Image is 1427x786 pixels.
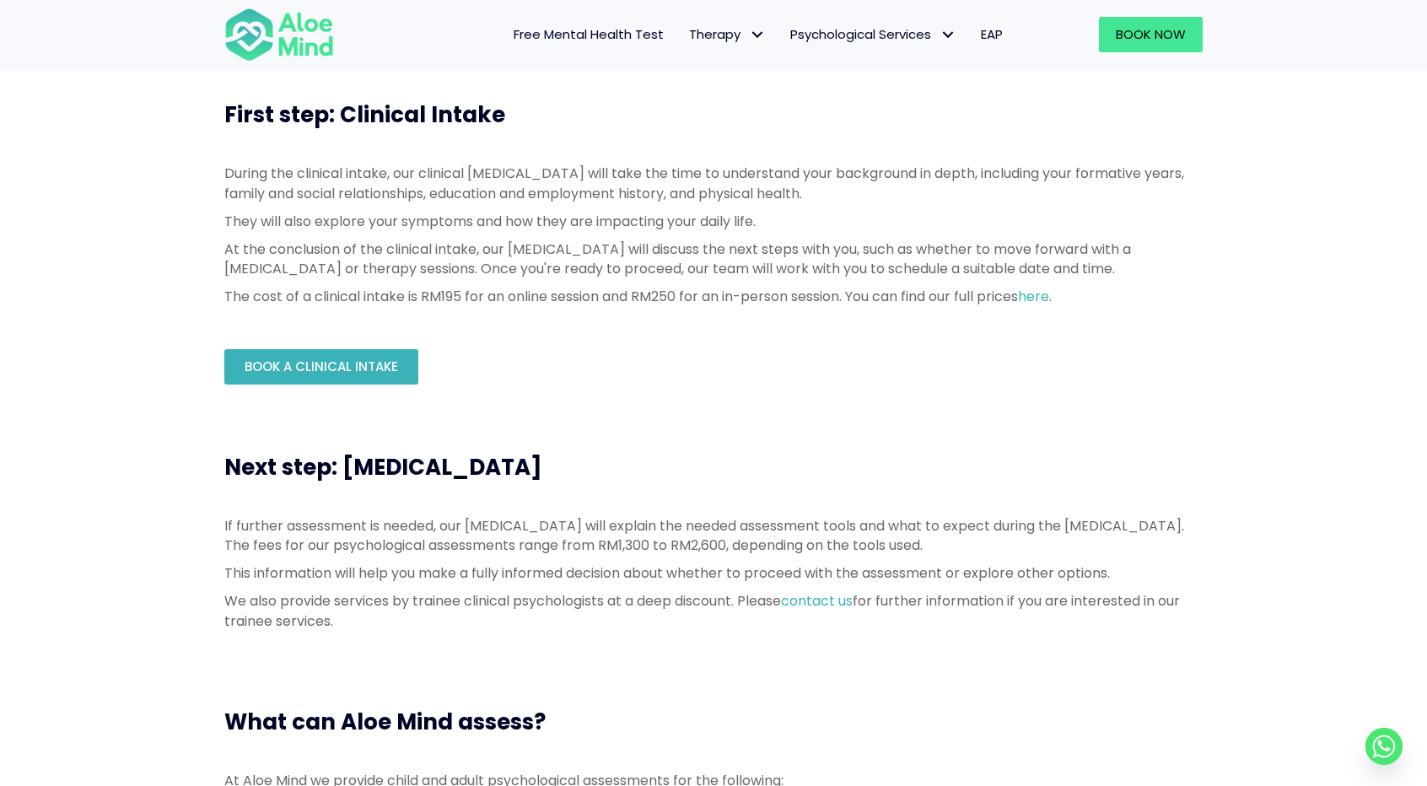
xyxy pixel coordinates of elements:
[224,452,542,482] span: Next step: [MEDICAL_DATA]
[224,591,1203,630] p: We also provide services by trainee clinical psychologists at a deep discount. Please for further...
[1116,25,1186,43] span: Book Now
[676,17,778,52] a: TherapyTherapy: submenu
[1365,728,1403,765] a: Whatsapp
[224,287,1203,306] p: The cost of a clinical intake is RM195 for an online session and RM250 for an in-person session. ...
[935,23,960,47] span: Psychological Services: submenu
[224,240,1203,278] p: At the conclusion of the clinical intake, our [MEDICAL_DATA] will discuss the next steps with you...
[501,17,676,52] a: Free Mental Health Test
[1099,17,1203,52] a: Book Now
[224,212,1203,231] p: They will also explore your symptoms and how they are impacting your daily life.
[781,591,853,611] a: contact us
[356,17,1015,52] nav: Menu
[224,164,1203,202] p: During the clinical intake, our clinical [MEDICAL_DATA] will take the time to understand your bac...
[224,349,418,385] a: Book a Clinical Intake
[224,563,1203,583] p: This information will help you make a fully informed decision about whether to proceed with the a...
[778,17,968,52] a: Psychological ServicesPsychological Services: submenu
[224,100,505,130] span: First step: Clinical Intake
[745,23,769,47] span: Therapy: submenu
[224,516,1203,555] p: If further assessment is needed, our [MEDICAL_DATA] will explain the needed assessment tools and ...
[245,358,398,375] span: Book a Clinical Intake
[689,25,765,43] span: Therapy
[1018,287,1049,306] a: here
[968,17,1015,52] a: EAP
[224,707,546,737] span: What can Aloe Mind assess?
[224,7,334,62] img: Aloe mind Logo
[514,25,664,43] span: Free Mental Health Test
[790,25,956,43] span: Psychological Services
[981,25,1003,43] span: EAP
